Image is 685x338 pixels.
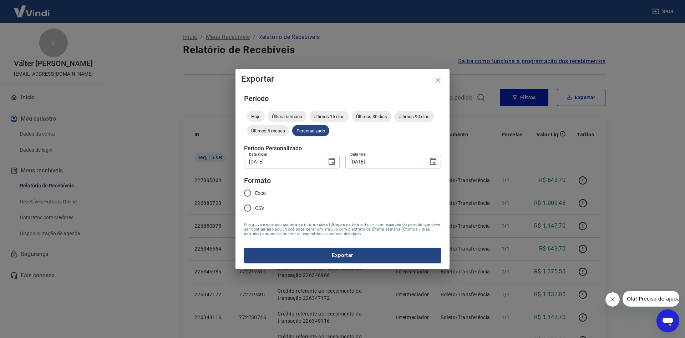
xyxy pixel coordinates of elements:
[352,114,391,119] span: Últimos 30 dias
[244,145,441,152] h5: Período Personalizado
[244,155,322,168] input: DD/MM/YYYY
[394,114,434,119] span: Últimos 90 dias
[255,190,267,197] span: Excel
[325,155,339,169] button: Choose date, selected date is 13 de set de 2025
[292,125,329,136] div: Personalizado
[268,114,306,119] span: Última semana
[255,205,264,212] span: CSV
[350,152,366,157] label: Data final
[241,75,444,83] h4: Exportar
[605,292,620,307] iframe: Fechar mensagem
[244,248,441,263] button: Exportar
[4,5,60,11] span: Olá! Precisa de ajuda?
[244,222,441,236] span: O arquivo exportado conterá as informações filtradas na tela anterior com exceção do período que ...
[247,128,289,133] span: Últimos 6 meses
[656,309,679,332] iframe: Botão para abrir a janela de mensagens
[309,114,349,119] span: Últimos 15 dias
[430,72,447,89] button: close
[244,95,441,102] h5: Período
[623,291,679,307] iframe: Mensagem da empresa
[394,111,434,122] div: Últimos 90 dias
[268,111,306,122] div: Última semana
[426,155,440,169] button: Choose date, selected date is 15 de set de 2025
[352,111,391,122] div: Últimos 30 dias
[247,125,289,136] div: Últimos 6 meses
[247,111,265,122] div: Hoje
[249,152,267,157] label: Data inicial
[309,111,349,122] div: Últimos 15 dias
[247,114,265,119] span: Hoje
[345,155,423,168] input: DD/MM/YYYY
[244,176,271,186] legend: Formato
[292,128,329,133] span: Personalizado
